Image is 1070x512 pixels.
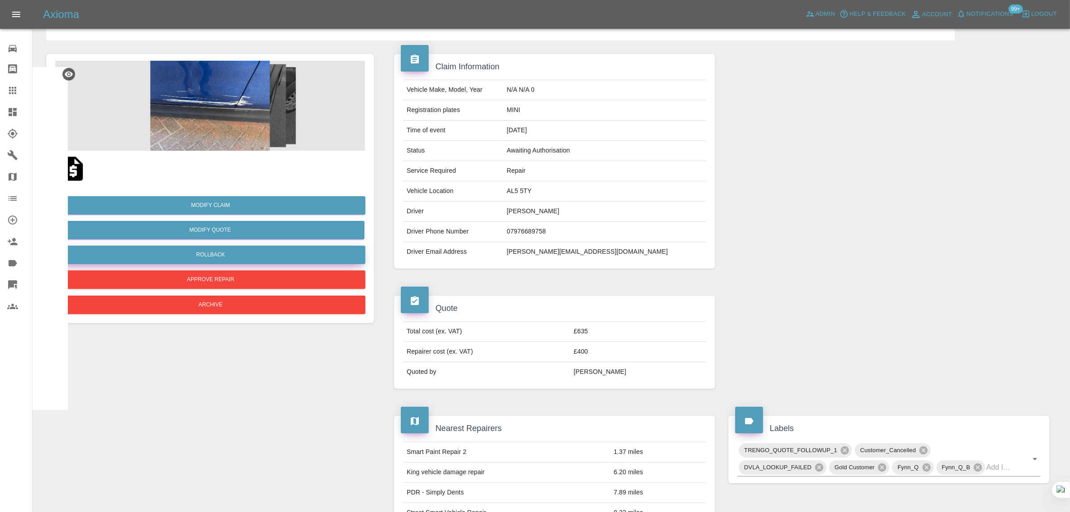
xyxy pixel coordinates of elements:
span: Notifications [967,9,1013,19]
a: Admin [804,7,838,21]
div: Customer_Cancelled [855,443,931,458]
td: King vehicle damage repair [403,462,610,482]
span: Account [922,9,952,20]
span: DVLA_LOOKUP_FAILED [739,462,817,472]
div: DVLA_LOOKUP_FAILED [739,460,826,475]
button: Notifications [955,7,1016,21]
span: TRENGO_QUOTE_FOLLOWUP_1 [739,445,843,455]
td: MINI [503,100,706,121]
td: Registration plates [403,100,503,121]
td: £635 [570,322,706,342]
span: Help & Feedback [849,9,906,19]
span: Admin [816,9,835,19]
span: Gold Customer [829,462,880,472]
td: 6.20 miles [610,462,706,482]
div: Fynn_Q [892,460,933,475]
span: Fynn_Q [892,462,924,472]
td: AL5 5TY [503,181,706,202]
td: Smart Paint Repair 2 [403,442,610,462]
td: Vehicle Location [403,181,503,202]
td: PDR - Simply Dents [403,482,610,503]
img: af61c646-b666-48bb-aa88-2724a48ba094 [55,61,365,151]
td: [DATE] [503,121,706,141]
span: Logout [1031,9,1057,19]
td: Total cost (ex. VAT) [403,322,570,342]
h4: Nearest Repairers [401,422,708,435]
td: Awaiting Authorisation [503,141,706,161]
button: Open [1029,453,1041,465]
img: qt_1RtlRcA4aDea5wMj3wL4hCfp [59,154,88,183]
h4: Labels [735,422,1043,435]
h4: Claim Information [401,61,708,73]
span: Customer_Cancelled [855,445,921,455]
button: Open drawer [5,4,27,25]
div: TRENGO_QUOTE_FOLLOWUP_1 [739,443,852,458]
td: 07976689758 [503,222,706,242]
button: Modify Quote [56,221,364,239]
span: 99+ [1008,4,1023,13]
td: Driver [403,202,503,222]
td: Repairer cost (ex. VAT) [403,342,570,362]
td: Vehicle Make, Model, Year [403,80,503,100]
td: Driver Phone Number [403,222,503,242]
td: 7.89 miles [610,482,706,503]
h4: Quote [401,302,708,314]
div: Fynn_Q_B [937,460,985,475]
td: Quoted by [403,362,570,382]
button: Rollback [56,246,365,264]
a: Account [908,7,955,22]
td: Status [403,141,503,161]
button: Archive [56,296,365,314]
td: N/A N/A 0 [503,80,706,100]
td: Service Required [403,161,503,181]
td: Driver Email Address [403,242,503,262]
div: Gold Customer [829,460,889,475]
td: Repair [503,161,706,181]
button: Approve Repair [56,270,365,289]
button: Logout [1019,7,1059,21]
td: [PERSON_NAME] [503,202,706,222]
span: Fynn_Q_B [937,462,976,472]
input: Add label [986,460,1015,474]
td: [PERSON_NAME] [570,362,706,382]
td: Time of event [403,121,503,141]
td: [PERSON_NAME][EMAIL_ADDRESS][DOMAIN_NAME] [503,242,706,262]
h5: Axioma [43,7,79,22]
td: £400 [570,342,706,362]
button: Help & Feedback [837,7,908,21]
td: 1.37 miles [610,442,706,462]
a: Modify Claim [56,196,365,215]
